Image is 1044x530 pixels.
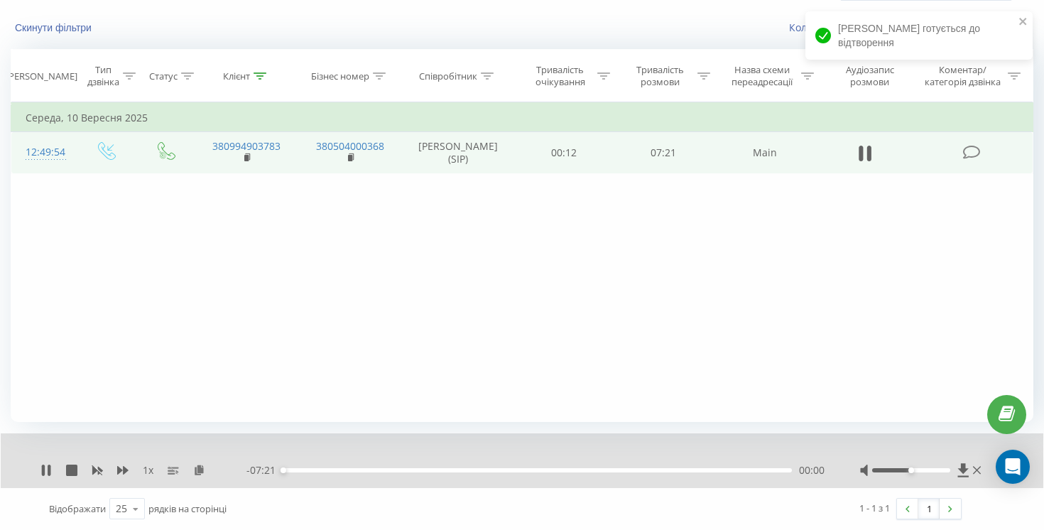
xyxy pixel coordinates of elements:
div: Бізнес номер [311,70,369,82]
td: Середа, 10 Вересня 2025 [11,104,1033,132]
div: Клієнт [223,70,250,82]
div: 1 - 1 з 1 [859,501,890,515]
div: [PERSON_NAME] готується до відтворення [805,11,1033,60]
span: 00:00 [799,463,825,477]
a: 1 [918,499,940,519]
a: 380994903783 [212,139,281,153]
a: 380504000368 [316,139,384,153]
td: [PERSON_NAME] (SIP) [402,132,513,173]
div: Тип дзвінка [87,64,119,88]
td: Main [713,132,817,173]
div: Тривалість очікування [527,64,594,88]
div: Accessibility label [281,467,286,473]
span: - 07:21 [246,463,283,477]
button: close [1018,16,1028,29]
div: Співробітник [419,70,477,82]
div: Accessibility label [908,467,914,473]
div: Аудіозапис розмови [830,64,910,88]
div: 25 [116,502,127,516]
div: Статус [149,70,178,82]
div: Коментар/категорія дзвінка [921,64,1004,88]
div: 12:49:54 [26,139,60,166]
div: Тривалість розмови [626,64,694,88]
td: 07:21 [614,132,713,173]
div: [PERSON_NAME] [6,70,77,82]
div: Назва схеми переадресації [727,64,798,88]
td: 00:12 [513,132,613,173]
div: Open Intercom Messenger [996,450,1030,484]
button: Скинути фільтри [11,21,99,34]
span: 1 x [143,463,153,477]
span: Відображати [49,502,106,515]
span: рядків на сторінці [148,502,227,515]
a: Коли дані можуть відрізнятися вiд інших систем [789,21,1033,34]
